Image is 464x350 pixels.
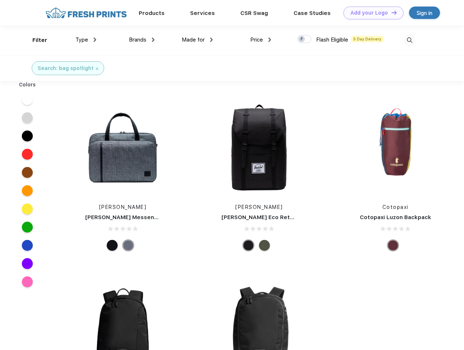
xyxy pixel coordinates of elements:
a: [PERSON_NAME] [235,204,283,210]
div: Colors [13,81,42,89]
span: Type [75,36,88,43]
a: Sign in [409,7,440,19]
span: Made for [182,36,205,43]
a: [PERSON_NAME] Eco Retreat 15" Computer Backpack [221,214,370,221]
div: Search: bag spotlight [38,65,94,72]
a: [PERSON_NAME] Messenger [85,214,164,221]
div: Filter [32,36,47,44]
span: Flash Eligible [316,36,348,43]
a: [PERSON_NAME] [99,204,147,210]
a: Products [139,10,165,16]
a: Cotopaxi [382,204,409,210]
img: fo%20logo%202.webp [43,7,129,19]
a: Cotopaxi Luzon Backpack [360,214,431,221]
div: Sign in [417,9,432,17]
img: dropdown.png [268,38,271,42]
img: func=resize&h=266 [211,99,307,196]
div: Surprise [388,240,398,251]
div: Black [107,240,118,251]
div: Add your Logo [350,10,388,16]
span: 5 Day Delivery [351,36,384,42]
img: dropdown.png [152,38,154,42]
img: func=resize&h=266 [74,99,171,196]
img: func=resize&h=266 [347,99,444,196]
div: Black [243,240,254,251]
img: desktop_search.svg [404,34,416,46]
img: dropdown.png [210,38,213,42]
img: dropdown.png [94,38,96,42]
div: Raven Crosshatch [123,240,134,251]
img: filter_cancel.svg [96,67,98,70]
span: Price [250,36,263,43]
img: DT [392,11,397,15]
div: Forest [259,240,270,251]
span: Brands [129,36,146,43]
